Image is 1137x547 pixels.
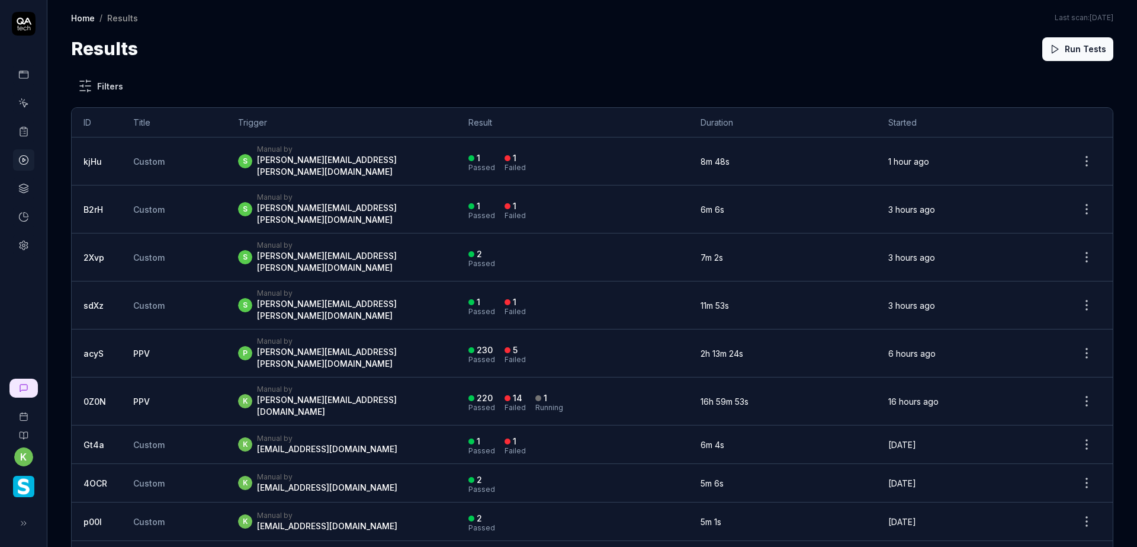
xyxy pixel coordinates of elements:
[5,421,42,440] a: Documentation
[468,260,495,267] div: Passed
[701,396,749,407] time: 16h 59m 53s
[257,241,444,250] div: Manual by
[513,436,516,447] div: 1
[257,443,397,455] div: [EMAIL_ADDRESS][DOMAIN_NAME]
[505,356,526,363] div: Failed
[477,345,493,356] div: 230
[477,297,480,308] div: 1
[133,156,165,167] span: Custom
[257,298,444,322] div: [PERSON_NAME][EMAIL_ADDRESS][PERSON_NAME][DOMAIN_NAME]
[238,298,252,312] span: s
[257,394,444,418] div: [PERSON_NAME][EMAIL_ADDRESS][DOMAIN_NAME]
[689,108,876,137] th: Duration
[238,437,252,452] span: k
[133,204,165,215] span: Custom
[133,348,150,359] a: PPV
[477,475,482,485] div: 2
[226,108,456,137] th: Trigger
[888,396,939,407] time: 16 hours ago
[5,466,42,500] button: Smartlinx Logo
[238,154,252,168] span: s
[257,472,397,482] div: Manual by
[468,486,495,493] div: Passed
[99,12,102,24] div: /
[701,156,730,167] time: 8m 48s
[257,193,444,202] div: Manual by
[888,440,916,450] time: [DATE]
[468,524,495,532] div: Passed
[257,482,397,494] div: [EMAIL_ADDRESS][DOMAIN_NAME]
[468,308,495,315] div: Passed
[238,202,252,216] span: s
[468,164,495,171] div: Passed
[133,440,165,450] span: Custom
[477,201,480,212] div: 1
[133,478,165,488] span: Custom
[238,514,252,529] span: k
[133,300,165,311] span: Custom
[257,250,444,274] div: [PERSON_NAME][EMAIL_ADDRESS][PERSON_NAME][DOMAIN_NAME]
[505,308,526,315] div: Failed
[83,517,102,527] a: p00I
[257,346,444,370] div: [PERSON_NAME][EMAIL_ADDRESS][PERSON_NAME][DOMAIN_NAME]
[888,348,936,359] time: 6 hours ago
[505,212,526,219] div: Failed
[238,394,252,408] span: k
[513,297,516,308] div: 1
[238,250,252,264] span: s
[701,348,743,359] time: 2h 13m 24s
[257,520,397,532] div: [EMAIL_ADDRESS][DOMAIN_NAME]
[888,478,916,488] time: [DATE]
[14,447,33,466] button: k
[888,517,916,527] time: [DATE]
[505,404,526,411] div: Failed
[477,393,493,404] div: 220
[457,108,689,137] th: Result
[9,379,38,398] a: New conversation
[701,440,724,450] time: 6m 4s
[888,300,935,311] time: 3 hours ago
[5,402,42,421] a: Book a call with us
[876,108,1061,137] th: Started
[468,356,495,363] div: Passed
[888,204,935,215] time: 3 hours ago
[133,252,165,263] span: Custom
[468,404,495,411] div: Passed
[71,12,95,24] a: Home
[513,345,518,356] div: 5
[72,108,121,137] th: ID
[477,436,480,447] div: 1
[477,513,482,524] div: 2
[505,447,526,455] div: Failed
[701,478,724,488] time: 5m 6s
[513,153,516,164] div: 1
[1090,13,1113,22] time: [DATE]
[888,252,935,263] time: 3 hours ago
[257,337,444,346] div: Manual by
[133,517,165,527] span: Custom
[83,156,102,167] a: kjHu
[13,476,34,497] img: Smartlinx Logo
[83,300,104,311] a: sdXz
[121,108,226,137] th: Title
[257,385,444,394] div: Manual by
[888,156,929,167] time: 1 hour ago
[257,154,444,178] div: [PERSON_NAME][EMAIL_ADDRESS][PERSON_NAME][DOMAIN_NAME]
[133,396,150,407] a: PPV
[701,300,729,311] time: 11m 53s
[1055,12,1113,23] span: Last scan:
[257,289,444,298] div: Manual by
[238,476,252,490] span: k
[257,434,397,443] div: Manual by
[83,478,107,488] a: 4OCR
[701,252,723,263] time: 7m 2s
[513,393,522,404] div: 14
[83,252,104,263] a: 2Xvp
[468,212,495,219] div: Passed
[468,447,495,455] div: Passed
[1055,12,1113,23] button: Last scan:[DATE]
[83,348,104,359] a: acyS
[71,74,130,98] button: Filters
[477,153,480,164] div: 1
